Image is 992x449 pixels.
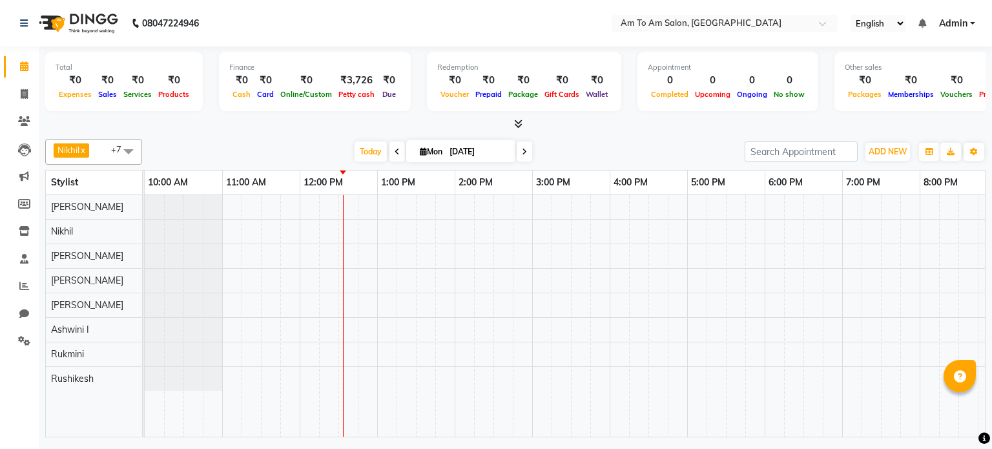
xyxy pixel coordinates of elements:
[437,90,472,99] span: Voucher
[920,173,961,192] a: 8:00 PM
[155,90,192,99] span: Products
[583,73,611,88] div: ₹0
[541,73,583,88] div: ₹0
[770,73,808,88] div: 0
[937,90,976,99] span: Vouchers
[51,324,89,335] span: Ashwini I
[437,73,472,88] div: ₹0
[533,173,573,192] a: 3:00 PM
[95,73,120,88] div: ₹0
[51,275,123,286] span: [PERSON_NAME]
[229,90,254,99] span: Cash
[845,90,885,99] span: Packages
[938,397,979,436] iframe: chat widget
[229,62,400,73] div: Finance
[648,73,692,88] div: 0
[56,73,95,88] div: ₹0
[770,90,808,99] span: No show
[79,145,85,155] a: x
[33,5,121,41] img: logo
[648,62,808,73] div: Appointment
[688,173,728,192] a: 5:00 PM
[865,143,910,161] button: ADD NEW
[379,90,399,99] span: Due
[277,90,335,99] span: Online/Custom
[745,141,858,162] input: Search Appointment
[111,144,131,154] span: +7
[277,73,335,88] div: ₹0
[51,250,123,262] span: [PERSON_NAME]
[229,73,254,88] div: ₹0
[869,147,907,156] span: ADD NEW
[51,373,94,384] span: Rushikesh
[51,176,78,188] span: Stylist
[95,90,120,99] span: Sales
[734,73,770,88] div: 0
[692,90,734,99] span: Upcoming
[378,73,400,88] div: ₹0
[51,201,123,213] span: [PERSON_NAME]
[300,173,346,192] a: 12:00 PM
[335,90,378,99] span: Petty cash
[51,225,73,237] span: Nikhil
[223,173,269,192] a: 11:00 AM
[692,73,734,88] div: 0
[254,73,277,88] div: ₹0
[583,90,611,99] span: Wallet
[437,62,611,73] div: Redemption
[417,147,446,156] span: Mon
[765,173,806,192] a: 6:00 PM
[885,90,937,99] span: Memberships
[734,90,770,99] span: Ongoing
[51,299,123,311] span: [PERSON_NAME]
[885,73,937,88] div: ₹0
[335,73,378,88] div: ₹3,726
[505,90,541,99] span: Package
[155,73,192,88] div: ₹0
[472,90,505,99] span: Prepaid
[120,90,155,99] span: Services
[56,62,192,73] div: Total
[254,90,277,99] span: Card
[505,73,541,88] div: ₹0
[145,173,191,192] a: 10:00 AM
[648,90,692,99] span: Completed
[541,90,583,99] span: Gift Cards
[939,17,967,30] span: Admin
[57,145,79,155] span: Nikhil
[355,141,387,162] span: Today
[446,142,510,162] input: 2025-09-01
[378,173,418,192] a: 1:00 PM
[51,348,84,360] span: Rukmini
[142,5,199,41] b: 08047224946
[455,173,496,192] a: 2:00 PM
[610,173,651,192] a: 4:00 PM
[472,73,505,88] div: ₹0
[845,73,885,88] div: ₹0
[56,90,95,99] span: Expenses
[120,73,155,88] div: ₹0
[843,173,883,192] a: 7:00 PM
[937,73,976,88] div: ₹0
